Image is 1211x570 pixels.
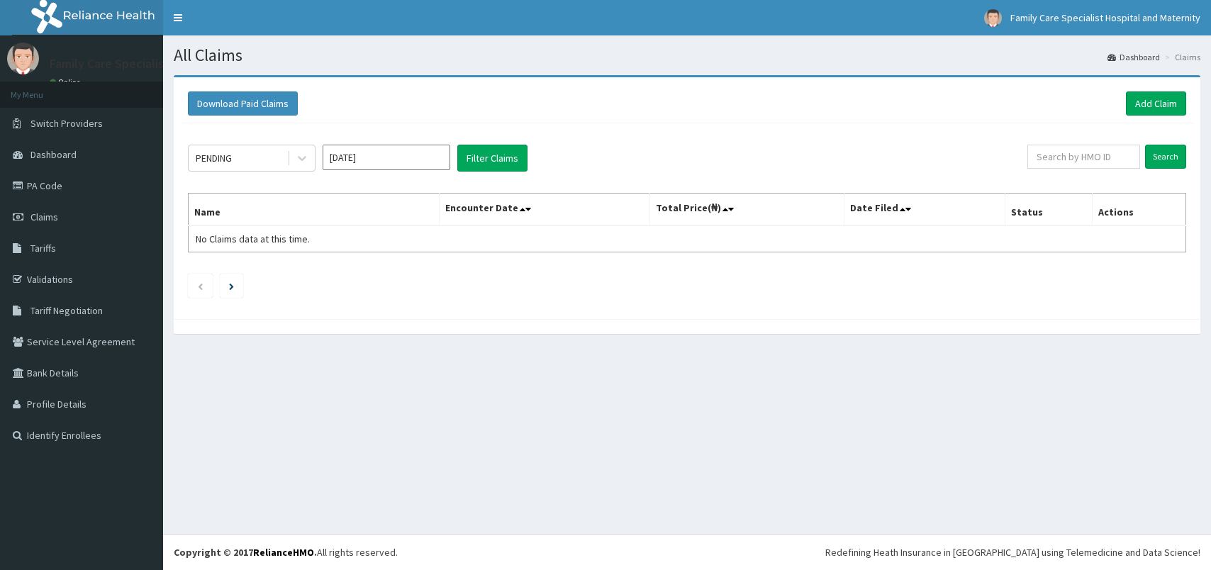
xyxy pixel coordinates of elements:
button: Download Paid Claims [188,91,298,116]
a: Online [50,77,84,87]
h1: All Claims [174,46,1200,65]
span: Tariff Negotiation [30,304,103,317]
p: Family Care Specialist Hospital and Maternity [50,57,299,70]
th: Date Filed [844,194,1005,226]
input: Search [1145,145,1186,169]
a: Dashboard [1107,51,1160,63]
strong: Copyright © 2017 . [174,546,317,559]
span: Tariffs [30,242,56,255]
span: Dashboard [30,148,77,161]
div: Redefining Heath Insurance in [GEOGRAPHIC_DATA] using Telemedicine and Data Science! [825,545,1200,559]
input: Select Month and Year [323,145,450,170]
span: No Claims data at this time. [196,233,310,245]
a: Add Claim [1126,91,1186,116]
span: Switch Providers [30,117,103,130]
div: PENDING [196,151,232,165]
img: User Image [984,9,1002,27]
span: Family Care Specialist Hospital and Maternity [1010,11,1200,24]
img: User Image [7,43,39,74]
footer: All rights reserved. [163,534,1211,570]
th: Total Price(₦) [649,194,844,226]
button: Filter Claims [457,145,528,172]
th: Name [189,194,440,226]
span: Claims [30,211,58,223]
th: Actions [1092,194,1185,226]
a: Previous page [197,279,203,292]
li: Claims [1161,51,1200,63]
input: Search by HMO ID [1027,145,1140,169]
a: Next page [229,279,234,292]
th: Encounter Date [440,194,649,226]
th: Status [1005,194,1092,226]
a: RelianceHMO [253,546,314,559]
